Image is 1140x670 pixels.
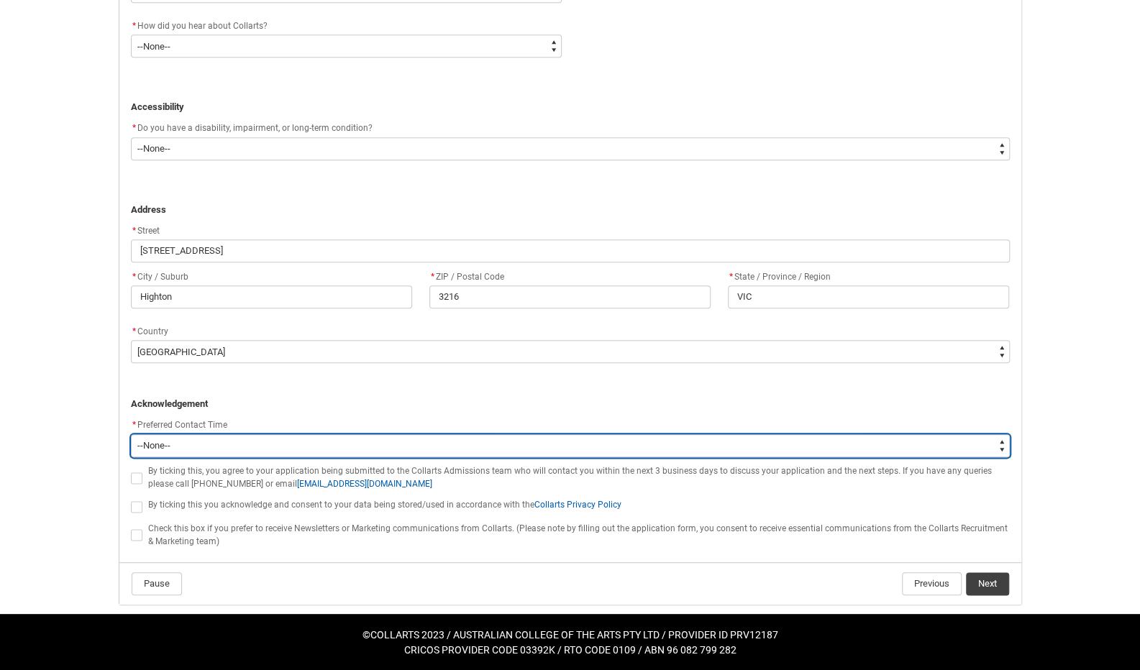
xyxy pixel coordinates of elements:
[131,101,184,112] strong: Accessibility
[297,479,432,489] a: [EMAIL_ADDRESS][DOMAIN_NAME]
[132,226,136,236] abbr: required
[148,466,992,489] span: By ticking this, you agree to your application being submitted to the Collarts Admissions team wh...
[902,572,962,595] button: Previous
[728,272,831,282] span: State / Province / Region
[729,272,733,282] abbr: required
[966,572,1009,595] button: Next
[429,272,504,282] span: ZIP / Postal Code
[131,272,188,282] span: City / Suburb
[132,420,136,430] abbr: required
[132,21,136,31] abbr: required
[137,420,227,430] span: Preferred Contact Time
[137,326,168,336] span: Country
[148,500,621,510] span: By ticking this you acknowledge and consent to your data being stored/used in accordance with the
[137,21,268,31] span: How did you hear about Collarts?
[137,123,373,133] span: Do you have a disability, impairment, or long-term condition?
[148,523,1008,546] span: Check this box if you prefer to receive Newsletters or Marketing communications from Collarts. (P...
[132,123,136,133] abbr: required
[431,272,434,282] abbr: required
[131,204,166,215] strong: Address
[132,272,136,282] abbr: required
[534,500,621,510] a: Collarts Privacy Policy
[132,572,182,595] button: Pause
[131,226,160,236] span: Street
[132,326,136,336] abbr: required
[131,398,208,409] strong: Acknowledgement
